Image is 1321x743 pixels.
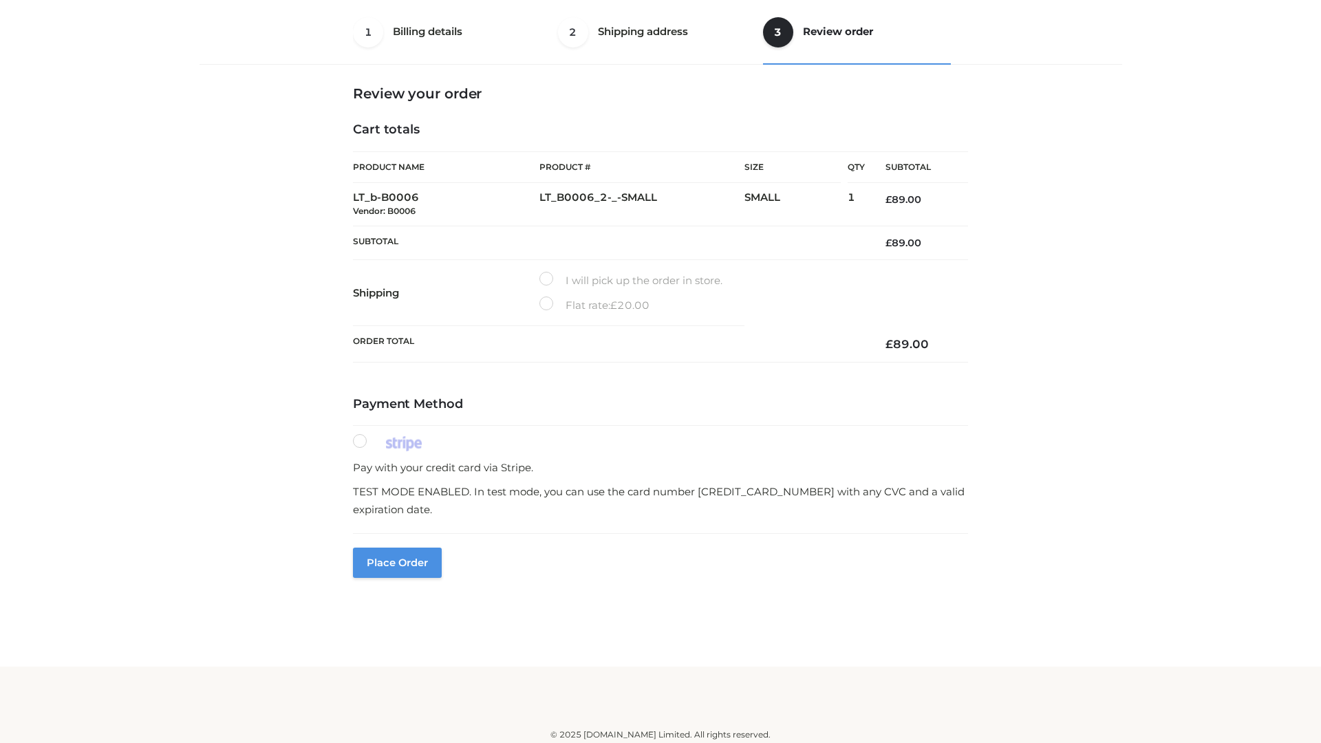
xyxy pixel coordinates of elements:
bdi: 89.00 [885,337,929,351]
td: 1 [848,183,865,226]
span: £ [885,337,893,351]
th: Order Total [353,326,865,363]
h4: Payment Method [353,397,968,412]
p: Pay with your credit card via Stripe. [353,459,968,477]
th: Product Name [353,151,539,183]
p: TEST MODE ENABLED. In test mode, you can use the card number [CREDIT_CARD_NUMBER] with any CVC an... [353,483,968,518]
td: LT_B0006_2-_-SMALL [539,183,744,226]
td: LT_b-B0006 [353,183,539,226]
div: © 2025 [DOMAIN_NAME] Limited. All rights reserved. [204,728,1117,742]
label: I will pick up the order in store. [539,272,722,290]
label: Flat rate: [539,297,649,314]
span: £ [610,299,617,312]
h3: Review your order [353,85,968,102]
span: £ [885,193,892,206]
span: £ [885,237,892,249]
small: Vendor: B0006 [353,206,416,216]
th: Size [744,152,841,183]
th: Product # [539,151,744,183]
bdi: 89.00 [885,237,921,249]
h4: Cart totals [353,122,968,138]
th: Subtotal [865,152,968,183]
td: SMALL [744,183,848,226]
th: Qty [848,151,865,183]
th: Shipping [353,260,539,326]
bdi: 20.00 [610,299,649,312]
th: Subtotal [353,226,865,259]
button: Place order [353,548,442,578]
bdi: 89.00 [885,193,921,206]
